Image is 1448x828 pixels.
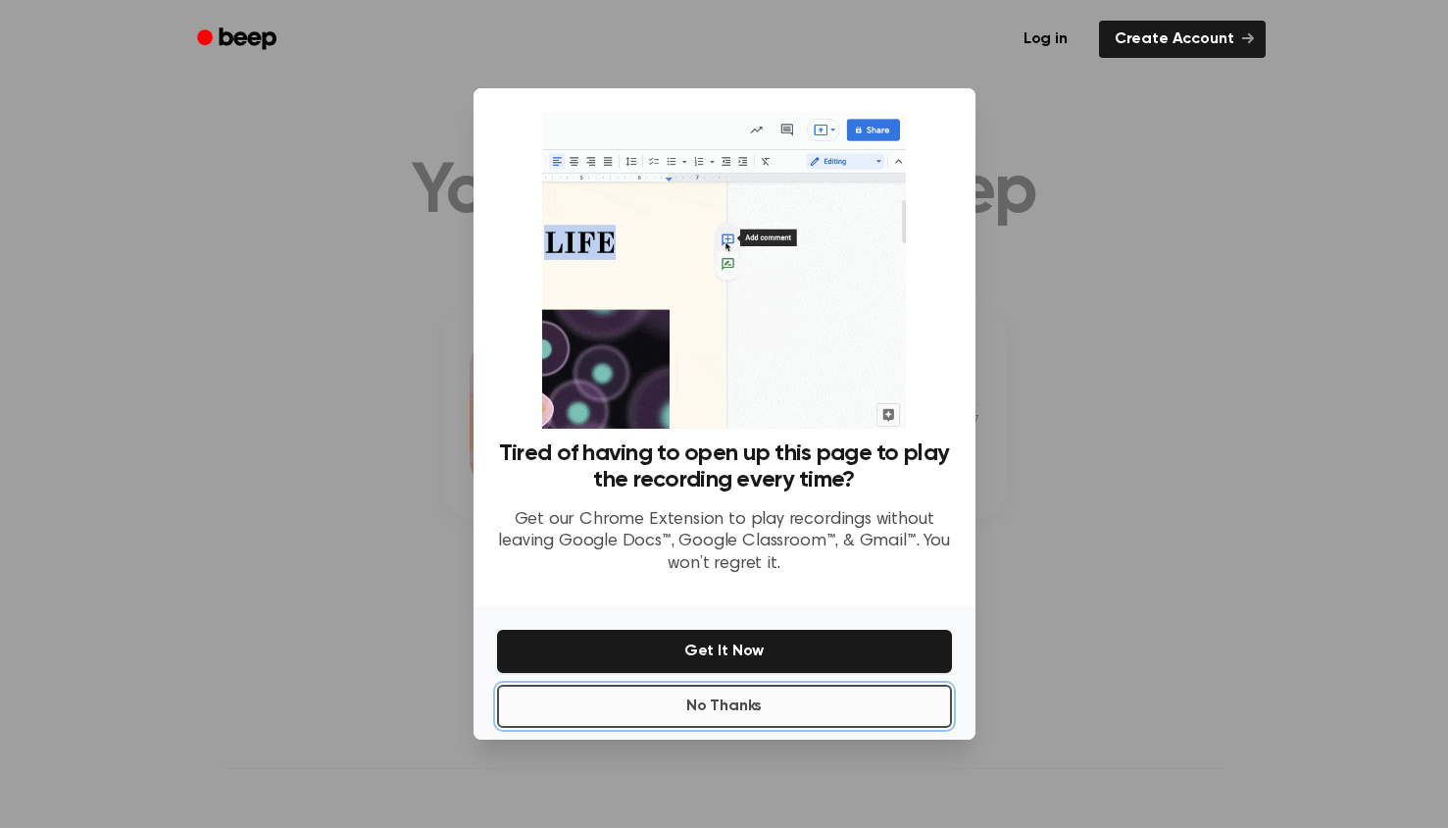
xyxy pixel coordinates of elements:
[497,630,952,673] button: Get It Now
[1004,17,1087,62] a: Log in
[497,440,952,493] h3: Tired of having to open up this page to play the recording every time?
[1099,21,1266,58] a: Create Account
[497,685,952,728] button: No Thanks
[497,509,952,576] p: Get our Chrome Extension to play recordings without leaving Google Docs™, Google Classroom™, & Gm...
[183,21,294,59] a: Beep
[542,112,906,429] img: Beep extension in action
